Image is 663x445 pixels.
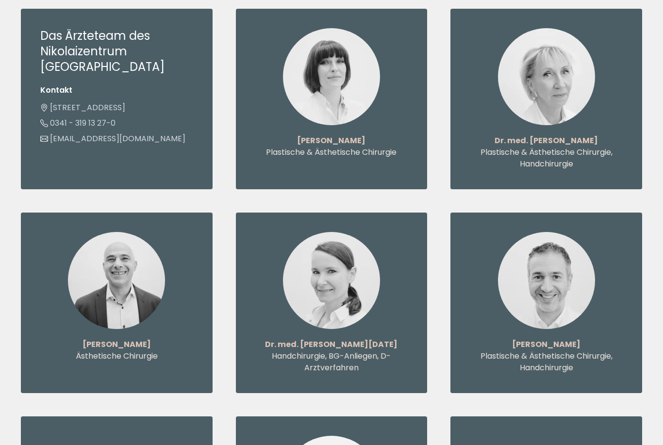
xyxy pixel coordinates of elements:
[283,232,380,329] img: Dr. med. Susanne Freitag - Handchirurgie, BG-Anliegen, D-Arztverfahren
[40,28,193,75] h3: Das Ärzteteam des Nikolaizentrum [GEOGRAPHIC_DATA]
[255,350,408,374] p: Handchirurgie, BG-Anliegen, D-Arztverfahren
[40,117,116,129] a: 0341 - 319 13 27-0
[265,339,398,350] strong: Dr. med. [PERSON_NAME][DATE]
[255,147,408,158] p: Plastische & Ästhetische Chirurgie
[40,102,125,113] a: [STREET_ADDRESS]
[255,135,408,147] p: [PERSON_NAME]
[495,135,598,146] strong: Dr. med. [PERSON_NAME]
[498,232,595,329] img: Moritz Brill - Plastische & Ästhetische Chirurgie, Handchirurgie
[40,350,193,362] p: Ästhetische Chirurgie
[498,28,595,125] img: Dr. med. Christiane Köpcke - Plastische & Ästhetische Chirurgie, Handchirurgie
[40,84,193,96] li: Kontakt
[470,350,623,374] p: Plastische & Ästhetische Chirurgie, Handchirurgie
[470,147,623,170] p: Plastische & Ästhetische Chirurgie, Handchirurgie
[470,339,623,350] p: [PERSON_NAME]
[40,339,193,350] p: [PERSON_NAME]
[283,28,380,125] img: Olena Urbach - Plastische & Ästhetische Chirurgie
[40,133,185,144] a: [EMAIL_ADDRESS][DOMAIN_NAME]
[68,232,165,329] img: Hassan Azi - Ästhetische Chirurgie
